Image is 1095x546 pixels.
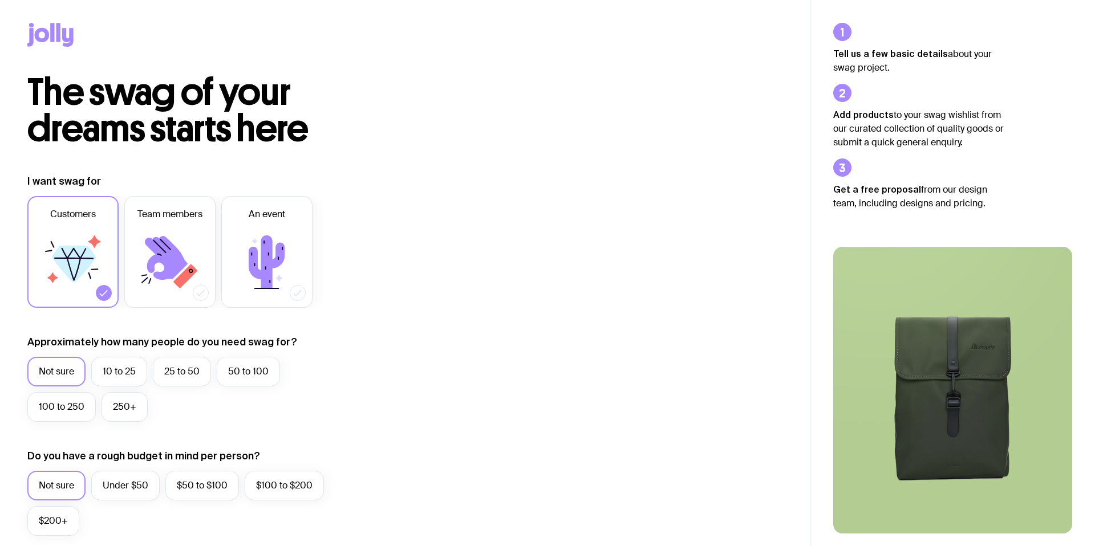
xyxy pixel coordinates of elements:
[91,357,147,386] label: 10 to 25
[833,108,1004,149] p: to your swag wishlist from our curated collection of quality goods or submit a quick general enqu...
[27,70,309,151] span: The swag of your dreams starts here
[249,207,285,221] span: An event
[833,182,1004,210] p: from our design team, including designs and pricing.
[245,471,324,500] label: $100 to $200
[165,471,239,500] label: $50 to $100
[833,47,1004,75] p: about your swag project.
[27,449,260,463] label: Do you have a rough budget in mind per person?
[102,392,148,422] label: 250+
[137,207,202,221] span: Team members
[27,392,96,422] label: 100 to 250
[153,357,211,386] label: 25 to 50
[91,471,160,500] label: Under $50
[27,471,86,500] label: Not sure
[27,174,101,188] label: I want swag for
[833,184,921,194] strong: Get a free proposal
[217,357,280,386] label: 50 to 100
[833,109,894,120] strong: Add products
[50,207,96,221] span: Customers
[27,506,79,536] label: $200+
[27,335,297,349] label: Approximately how many people do you need swag for?
[27,357,86,386] label: Not sure
[833,48,948,59] strong: Tell us a few basic details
